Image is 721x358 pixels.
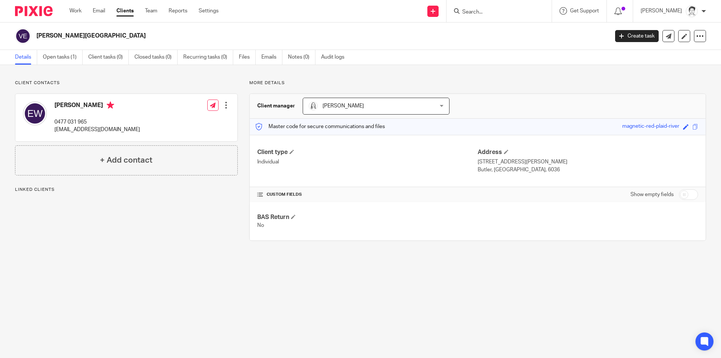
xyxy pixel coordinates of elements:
[169,7,187,15] a: Reports
[323,103,364,109] span: [PERSON_NAME]
[93,7,105,15] a: Email
[622,122,679,131] div: magnetic-red-plaid-river
[309,101,318,110] img: Eleanor%20Shakeshaft.jpg
[462,9,529,16] input: Search
[23,101,47,125] img: svg%3E
[257,192,478,198] h4: CUSTOM FIELDS
[478,166,698,174] p: Butler, [GEOGRAPHIC_DATA], 6036
[54,118,140,126] p: 0477 031 965
[15,187,238,193] p: Linked clients
[15,80,238,86] p: Client contacts
[261,50,282,65] a: Emails
[288,50,315,65] a: Notes (0)
[257,213,478,221] h4: BAS Return
[183,50,233,65] a: Recurring tasks (0)
[570,8,599,14] span: Get Support
[15,50,37,65] a: Details
[615,30,659,42] a: Create task
[15,6,53,16] img: Pixie
[255,123,385,130] p: Master code for secure communications and files
[116,7,134,15] a: Clients
[107,101,114,109] i: Primary
[15,28,31,44] img: svg%3E
[478,148,698,156] h4: Address
[43,50,83,65] a: Open tasks (1)
[54,101,140,111] h4: [PERSON_NAME]
[686,5,698,17] img: Julie%20Wainwright.jpg
[88,50,129,65] a: Client tasks (0)
[36,32,490,40] h2: [PERSON_NAME][GEOGRAPHIC_DATA]
[199,7,219,15] a: Settings
[257,223,264,228] span: No
[257,148,478,156] h4: Client type
[257,102,295,110] h3: Client manager
[100,154,152,166] h4: + Add contact
[239,50,256,65] a: Files
[134,50,178,65] a: Closed tasks (0)
[249,80,706,86] p: More details
[54,126,140,133] p: [EMAIL_ADDRESS][DOMAIN_NAME]
[641,7,682,15] p: [PERSON_NAME]
[257,158,478,166] p: Individual
[321,50,350,65] a: Audit logs
[630,191,674,198] label: Show empty fields
[145,7,157,15] a: Team
[478,158,698,166] p: [STREET_ADDRESS][PERSON_NAME]
[69,7,81,15] a: Work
